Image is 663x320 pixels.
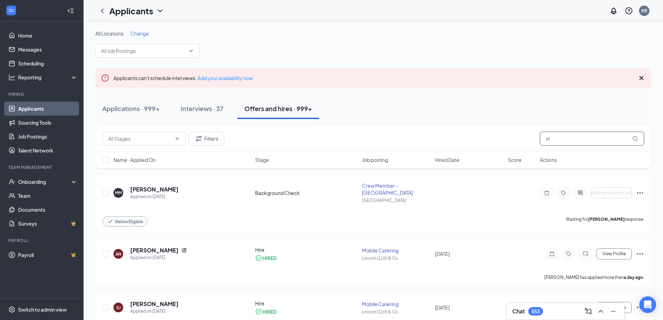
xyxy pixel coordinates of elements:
[18,102,78,116] a: Applicants
[8,178,15,185] svg: UserCheck
[255,255,262,262] svg: CheckmarkCircle
[197,75,253,81] a: Add your availability now
[189,132,224,146] button: Filter Filters
[181,248,187,253] svg: Reapply
[597,248,632,259] button: View Profile
[174,136,180,141] svg: ChevronDown
[609,7,618,15] svg: Notifications
[362,247,431,254] div: Mobile Catering
[636,250,644,258] svg: Ellipses
[636,303,644,312] svg: Ellipses
[362,156,388,163] span: Job posting
[255,300,358,307] div: Hire
[362,301,431,307] div: Mobile Catering
[115,219,143,225] span: Rehire Eligible
[262,308,277,315] div: HIRED
[255,246,358,253] div: Hire
[102,104,160,113] div: Applications · 999+
[602,251,626,256] span: View Profile
[18,130,78,143] a: Job Postings
[625,7,633,15] svg: QuestionInfo
[113,75,253,81] span: Applicants can't schedule interviews.
[588,217,625,222] b: [PERSON_NAME]
[641,8,647,14] div: KB
[608,306,619,317] button: Minimize
[18,74,78,81] div: Reporting
[8,7,15,14] svg: WorkstreamLogo
[559,190,568,196] svg: Tag
[639,296,656,313] div: Open Intercom Messenger
[583,306,594,317] button: ComposeMessage
[130,186,179,193] h5: [PERSON_NAME]
[8,306,15,313] svg: Settings
[95,30,124,37] span: All Locations
[130,193,179,200] div: Applied on [DATE]
[109,5,153,17] h1: Applicants
[544,274,644,280] p: [PERSON_NAME] has applied more than .
[597,302,632,313] button: View Profile
[116,251,121,257] div: AN
[591,187,632,198] button: Waiting on Applicant
[255,308,262,315] svg: CheckmarkCircle
[18,248,78,262] a: PayrollCrown
[591,190,632,195] span: Waiting on Applicant
[566,216,644,227] p: Waiting for response.
[116,305,121,311] div: SJ
[101,74,109,82] svg: Error
[108,135,172,142] input: All Stages
[8,91,76,97] div: Hiring
[637,74,646,82] svg: Cross
[18,217,78,231] a: SurveysCrown
[362,197,431,203] div: [GEOGRAPHIC_DATA]
[609,307,617,315] svg: Minimize
[130,254,187,261] div: Applied on [DATE]
[18,42,78,56] a: Messages
[130,247,179,254] h5: [PERSON_NAME]
[130,300,179,308] h5: [PERSON_NAME]
[107,218,114,225] svg: Checkmark
[548,251,556,257] svg: Note
[18,29,78,42] a: Home
[624,275,643,280] b: a day ago
[113,156,156,163] span: Name · Applied On
[18,189,78,203] a: Team
[156,7,164,15] svg: ChevronDown
[362,182,431,196] div: Crew Member - [GEOGRAPHIC_DATA]
[581,251,590,257] svg: ChatInactive
[632,136,638,141] svg: MagnifyingGlass
[244,104,312,113] div: Offers and hires · 999+
[181,104,223,113] div: Interviews · 37
[636,189,644,197] svg: Ellipses
[18,56,78,70] a: Scheduling
[543,190,551,196] svg: Note
[130,308,179,315] div: Applied on [DATE]
[508,156,522,163] span: Score
[565,251,573,257] svg: Tag
[576,190,584,196] svg: ActiveChat
[595,306,606,317] button: ChevronUp
[18,116,78,130] a: Sourcing Tools
[362,309,431,315] div: Lincoln (11th & Co ...
[8,74,15,81] svg: Analysis
[255,156,269,163] span: Stage
[18,306,67,313] div: Switch to admin view
[18,203,78,217] a: Documents
[255,189,358,196] div: Background Check
[18,143,78,157] a: Talent Network
[8,237,76,243] div: Payroll
[597,307,605,315] svg: ChevronUp
[435,251,450,257] span: [DATE]
[195,134,203,143] svg: Filter
[540,156,557,163] span: Actions
[8,164,76,170] div: Team Management
[67,7,74,14] svg: Collapse
[131,30,149,37] span: Change
[512,307,525,315] h3: Chat
[540,132,644,146] input: Search in offers and hires
[188,48,194,54] svg: ChevronDown
[98,7,106,15] svg: ChevronLeft
[362,255,431,261] div: Lincoln (11th & Co ...
[584,307,592,315] svg: ComposeMessage
[18,178,72,185] div: Onboarding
